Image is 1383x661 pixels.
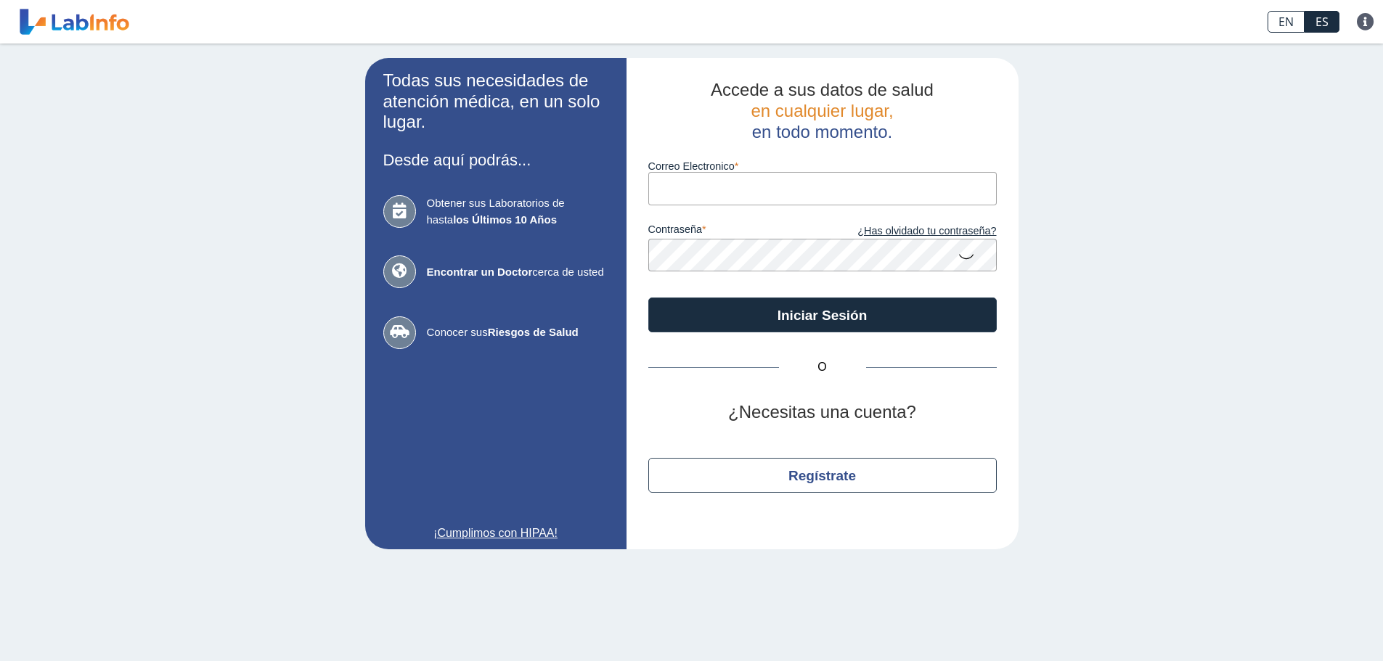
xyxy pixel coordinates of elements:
button: Iniciar Sesión [648,297,997,332]
h2: ¿Necesitas una cuenta? [648,402,997,423]
span: Conocer sus [427,324,608,341]
b: Encontrar un Doctor [427,266,533,278]
span: Obtener sus Laboratorios de hasta [427,195,608,228]
a: ¿Has olvidado tu contraseña? [823,223,997,239]
span: O [779,358,866,376]
label: contraseña [648,223,823,239]
button: Regístrate [648,458,997,493]
b: Riesgos de Salud [488,326,579,338]
a: EN [1268,11,1305,33]
span: en cualquier lugar, [751,101,893,120]
a: ES [1305,11,1339,33]
b: los Últimos 10 Años [453,213,557,226]
label: Correo Electronico [648,160,997,172]
span: Accede a sus datos de salud [711,80,934,99]
h2: Todas sus necesidades de atención médica, en un solo lugar. [383,70,608,133]
span: cerca de usted [427,264,608,281]
h3: Desde aquí podrás... [383,151,608,169]
a: ¡Cumplimos con HIPAA! [383,525,608,542]
span: en todo momento. [752,122,892,141]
